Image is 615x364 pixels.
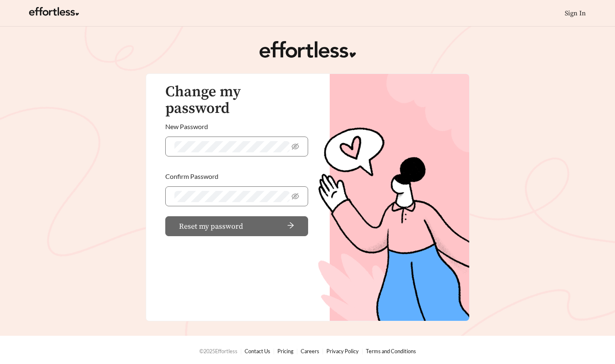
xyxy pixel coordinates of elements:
[165,166,218,186] label: Confirm Password
[174,141,290,152] input: New Password
[292,193,299,200] span: eye-invisible
[292,143,299,150] span: eye-invisible
[565,9,586,17] a: Sign In
[165,216,308,236] button: Reset my passwordarrow-right
[277,348,294,354] a: Pricing
[165,117,208,137] label: New Password
[165,84,308,117] h3: Change my password
[301,348,319,354] a: Careers
[326,348,359,354] a: Privacy Policy
[366,348,416,354] a: Terms and Conditions
[174,191,290,202] input: Confirm Password
[199,348,238,354] span: © 2025 Effortless
[245,348,270,354] a: Contact Us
